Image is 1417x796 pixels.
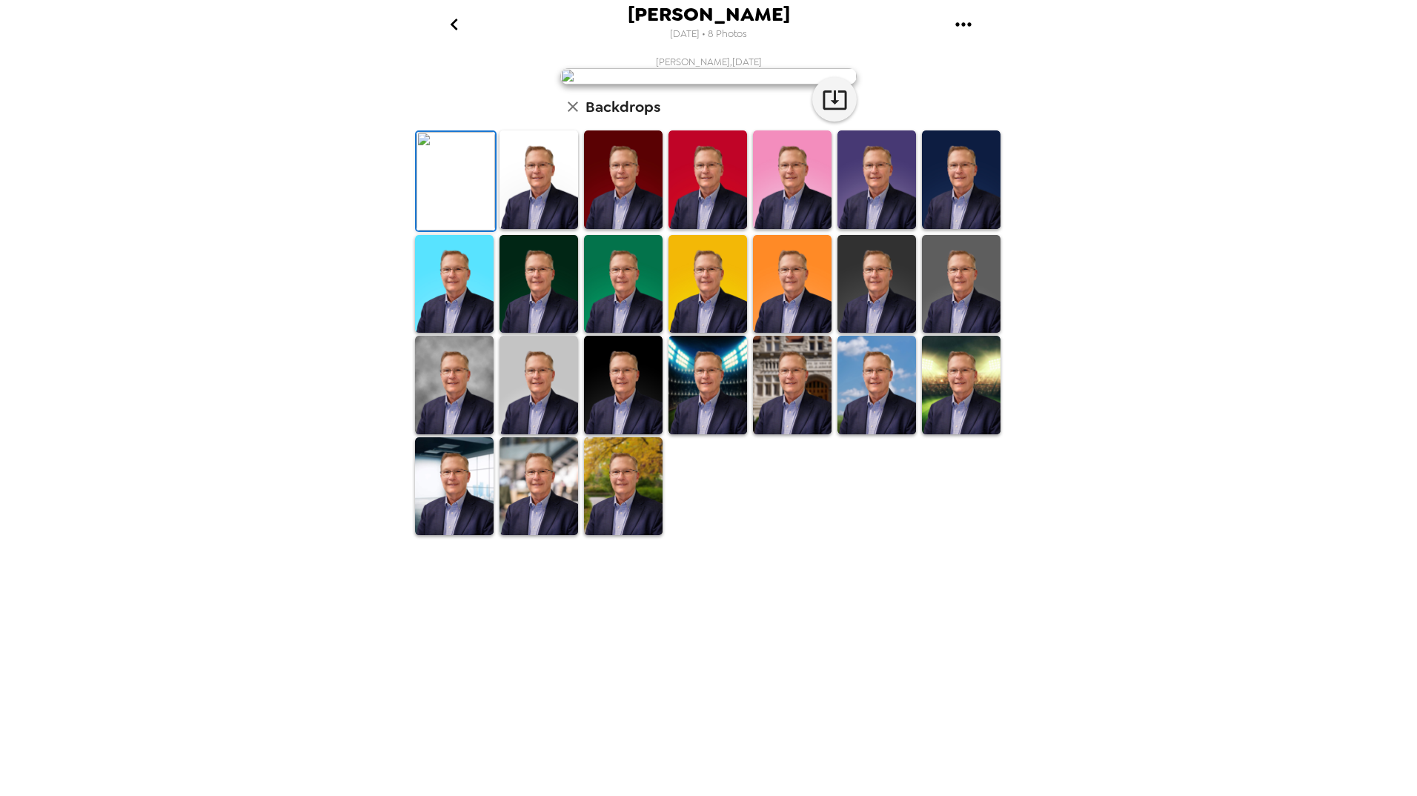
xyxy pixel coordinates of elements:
img: Original [417,132,495,230]
img: user [560,68,857,84]
h6: Backdrops [585,95,660,119]
span: [DATE] • 8 Photos [670,24,747,44]
span: [PERSON_NAME] [628,4,790,24]
span: [PERSON_NAME] , [DATE] [656,56,762,68]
